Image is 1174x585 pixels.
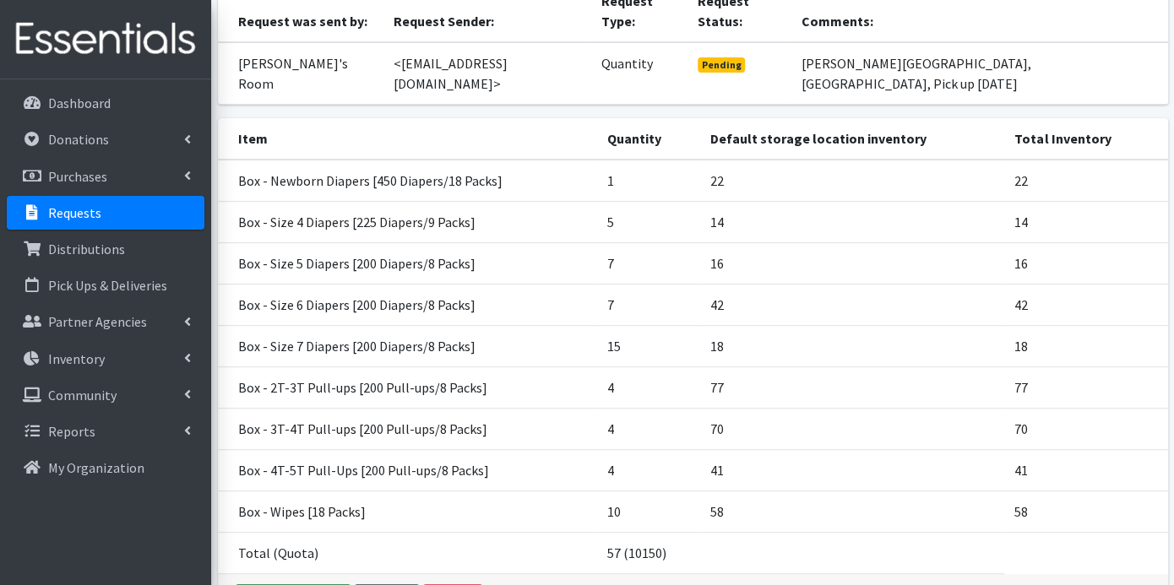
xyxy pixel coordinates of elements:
[218,160,598,202] td: Box - Newborn Diapers [450 Diapers/18 Packs]
[1004,366,1167,408] td: 77
[597,118,699,160] th: Quantity
[218,532,598,573] td: Total (Quota)
[1004,408,1167,449] td: 70
[597,532,699,573] td: 57 (10150)
[48,204,101,221] p: Requests
[218,408,598,449] td: Box - 3T-4T Pull-ups [200 Pull-ups/8 Packs]
[48,350,105,367] p: Inventory
[218,42,384,105] td: [PERSON_NAME]'s Room
[218,366,598,408] td: Box - 2T-3T Pull-ups [200 Pull-ups/8 Packs]
[1004,118,1167,160] th: Total Inventory
[597,325,699,366] td: 15
[48,131,109,148] p: Donations
[218,490,598,532] td: Box - Wipes [18 Packs]
[698,57,746,73] span: Pending
[699,118,1004,160] th: Default storage location inventory
[48,168,107,185] p: Purchases
[597,201,699,242] td: 5
[7,414,204,448] a: Reports
[7,342,204,376] a: Inventory
[699,449,1004,490] td: 41
[48,387,117,404] p: Community
[218,242,598,284] td: Box - Size 5 Diapers [200 Diapers/8 Packs]
[699,490,1004,532] td: 58
[7,305,204,339] a: Partner Agencies
[48,459,144,476] p: My Organization
[699,201,1004,242] td: 14
[699,366,1004,408] td: 77
[7,378,204,412] a: Community
[48,277,167,294] p: Pick Ups & Deliveries
[597,242,699,284] td: 7
[7,122,204,156] a: Donations
[1004,201,1167,242] td: 14
[7,11,204,68] img: HumanEssentials
[383,42,590,105] td: <[EMAIL_ADDRESS][DOMAIN_NAME]>
[48,95,111,111] p: Dashboard
[7,268,204,302] a: Pick Ups & Deliveries
[7,232,204,266] a: Distributions
[597,408,699,449] td: 4
[7,86,204,120] a: Dashboard
[1004,490,1167,532] td: 58
[699,242,1004,284] td: 16
[590,42,687,105] td: Quantity
[1004,160,1167,202] td: 22
[699,408,1004,449] td: 70
[1004,449,1167,490] td: 41
[1004,242,1167,284] td: 16
[597,449,699,490] td: 4
[7,160,204,193] a: Purchases
[218,118,598,160] th: Item
[7,196,204,230] a: Requests
[597,490,699,532] td: 10
[699,160,1004,202] td: 22
[597,284,699,325] td: 7
[791,42,1168,105] td: [PERSON_NAME][GEOGRAPHIC_DATA], [GEOGRAPHIC_DATA], Pick up [DATE]
[48,423,95,440] p: Reports
[597,160,699,202] td: 1
[1004,325,1167,366] td: 18
[218,201,598,242] td: Box - Size 4 Diapers [225 Diapers/9 Packs]
[699,284,1004,325] td: 42
[699,325,1004,366] td: 18
[48,313,147,330] p: Partner Agencies
[48,241,125,257] p: Distributions
[218,449,598,490] td: Box - 4T-5T Pull-Ups [200 Pull-ups/8 Packs]
[1004,284,1167,325] td: 42
[218,284,598,325] td: Box - Size 6 Diapers [200 Diapers/8 Packs]
[218,325,598,366] td: Box - Size 7 Diapers [200 Diapers/8 Packs]
[597,366,699,408] td: 4
[7,451,204,485] a: My Organization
